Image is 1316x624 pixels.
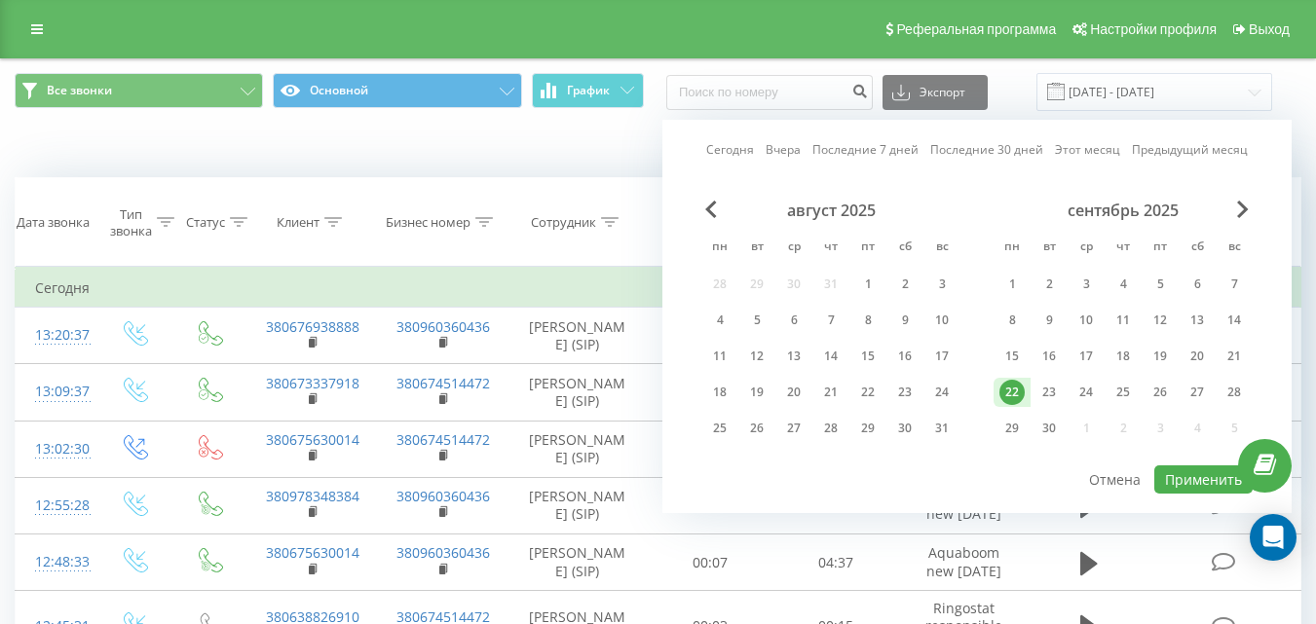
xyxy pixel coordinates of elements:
[899,534,1030,591] td: Aquaboom new [DATE]
[929,416,955,441] div: 31
[1142,342,1179,371] div: пт 19 сент. 2025 г.
[994,414,1031,443] div: пн 29 сент. 2025 г.
[886,414,923,443] div: сб 30 авг. 2025 г.
[396,317,490,336] a: 380960360436
[666,75,873,110] input: Поиск по номеру
[648,534,773,591] td: 00:07
[1055,140,1120,159] a: Этот месяц
[738,342,775,371] div: вт 12 авг. 2025 г.
[1068,342,1105,371] div: ср 17 сент. 2025 г.
[883,75,988,110] button: Экспорт
[508,364,648,421] td: [PERSON_NAME] (SIP)
[1078,465,1151,494] button: Отмена
[701,201,960,220] div: август 2025
[1147,272,1173,297] div: 5
[892,308,918,333] div: 9
[738,306,775,335] div: вт 5 авг. 2025 г.
[744,308,770,333] div: 5
[1105,378,1142,407] div: чт 25 сент. 2025 г.
[532,73,644,108] button: График
[1036,380,1062,405] div: 23
[1073,272,1099,297] div: 3
[1179,378,1216,407] div: сб 27 сент. 2025 г.
[47,83,112,98] span: Все звонки
[892,344,918,369] div: 16
[35,373,76,411] div: 13:09:37
[816,234,846,263] abbr: четверг
[1031,378,1068,407] div: вт 23 сент. 2025 г.
[35,430,76,468] div: 13:02:30
[738,378,775,407] div: вт 19 авг. 2025 г.
[892,272,918,297] div: 2
[1031,306,1068,335] div: вт 9 сент. 2025 г.
[923,342,960,371] div: вс 17 авг. 2025 г.
[648,364,773,421] td: 00:22
[923,378,960,407] div: вс 24 авг. 2025 г.
[1132,140,1248,159] a: Предыдущий месяц
[1216,306,1253,335] div: вс 14 сент. 2025 г.
[1110,344,1136,369] div: 18
[1237,201,1249,218] span: Next Month
[531,214,596,231] div: Сотрудник
[775,306,812,335] div: ср 6 авг. 2025 г.
[1147,344,1173,369] div: 19
[1222,344,1247,369] div: 21
[994,378,1031,407] div: пн 22 сент. 2025 г.
[1216,378,1253,407] div: вс 28 сент. 2025 г.
[707,308,733,333] div: 4
[396,543,490,562] a: 380960360436
[567,84,610,97] span: График
[818,416,844,441] div: 28
[1105,270,1142,299] div: чт 4 сент. 2025 г.
[1222,308,1247,333] div: 14
[1073,344,1099,369] div: 17
[999,380,1025,405] div: 22
[742,234,771,263] abbr: вторник
[886,342,923,371] div: сб 16 авг. 2025 г.
[1222,272,1247,297] div: 7
[1184,272,1210,297] div: 6
[15,73,263,108] button: Все звонки
[1072,234,1101,263] abbr: среда
[999,272,1025,297] div: 1
[35,487,76,525] div: 12:55:28
[1220,234,1249,263] abbr: воскресенье
[994,342,1031,371] div: пн 15 сент. 2025 г.
[1216,342,1253,371] div: вс 21 сент. 2025 г.
[396,430,490,449] a: 380674514472
[1154,465,1253,494] button: Применить
[1031,270,1068,299] div: вт 2 сент. 2025 г.
[775,378,812,407] div: ср 20 авг. 2025 г.
[744,416,770,441] div: 26
[1142,378,1179,407] div: пт 26 сент. 2025 г.
[1249,21,1290,37] span: Выход
[849,270,886,299] div: пт 1 авг. 2025 г.
[707,380,733,405] div: 18
[775,342,812,371] div: ср 13 авг. 2025 г.
[1179,306,1216,335] div: сб 13 сент. 2025 г.
[923,306,960,335] div: вс 10 авг. 2025 г.
[1147,380,1173,405] div: 26
[929,308,955,333] div: 10
[1147,308,1173,333] div: 12
[1068,270,1105,299] div: ср 3 сент. 2025 г.
[853,234,883,263] abbr: пятница
[849,414,886,443] div: пт 29 авг. 2025 г.
[997,234,1027,263] abbr: понедельник
[892,416,918,441] div: 30
[886,306,923,335] div: сб 9 авг. 2025 г.
[266,430,359,449] a: 380675630014
[1073,308,1099,333] div: 10
[1036,416,1062,441] div: 30
[855,416,881,441] div: 29
[923,270,960,299] div: вс 3 авг. 2025 г.
[1090,21,1217,37] span: Настройки профиля
[855,380,881,405] div: 22
[930,140,1043,159] a: Последние 30 дней
[386,214,470,231] div: Бизнес номер
[766,140,801,159] a: Вчера
[1031,342,1068,371] div: вт 16 сент. 2025 г.
[818,308,844,333] div: 7
[1142,306,1179,335] div: пт 12 сент. 2025 г.
[1146,234,1175,263] abbr: пятница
